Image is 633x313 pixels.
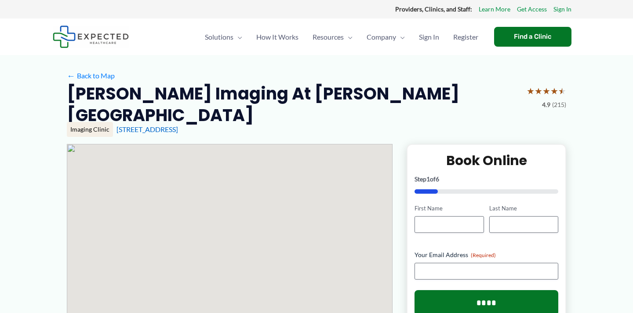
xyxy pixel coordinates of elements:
[415,176,558,182] p: Step of
[489,204,558,213] label: Last Name
[67,83,520,126] h2: [PERSON_NAME] Imaging at [PERSON_NAME][GEOGRAPHIC_DATA]
[395,5,472,13] strong: Providers, Clinics, and Staff:
[527,83,535,99] span: ★
[419,22,439,52] span: Sign In
[535,83,542,99] span: ★
[233,22,242,52] span: Menu Toggle
[116,125,178,133] a: [STREET_ADDRESS]
[53,26,129,48] img: Expected Healthcare Logo - side, dark font, small
[256,22,298,52] span: How It Works
[542,99,550,110] span: 4.9
[479,4,510,15] a: Learn More
[415,204,484,213] label: First Name
[344,22,353,52] span: Menu Toggle
[558,83,566,99] span: ★
[415,250,558,259] label: Your Email Address
[306,22,360,52] a: ResourcesMenu Toggle
[198,22,249,52] a: SolutionsMenu Toggle
[396,22,405,52] span: Menu Toggle
[249,22,306,52] a: How It Works
[415,152,558,169] h2: Book Online
[517,4,547,15] a: Get Access
[471,252,496,258] span: (Required)
[436,175,439,183] span: 6
[553,4,571,15] a: Sign In
[67,71,75,80] span: ←
[542,83,550,99] span: ★
[367,22,396,52] span: Company
[426,175,430,183] span: 1
[67,69,115,82] a: ←Back to Map
[313,22,344,52] span: Resources
[198,22,485,52] nav: Primary Site Navigation
[552,99,566,110] span: (215)
[446,22,485,52] a: Register
[550,83,558,99] span: ★
[67,122,113,137] div: Imaging Clinic
[412,22,446,52] a: Sign In
[453,22,478,52] span: Register
[205,22,233,52] span: Solutions
[494,27,571,47] a: Find a Clinic
[360,22,412,52] a: CompanyMenu Toggle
